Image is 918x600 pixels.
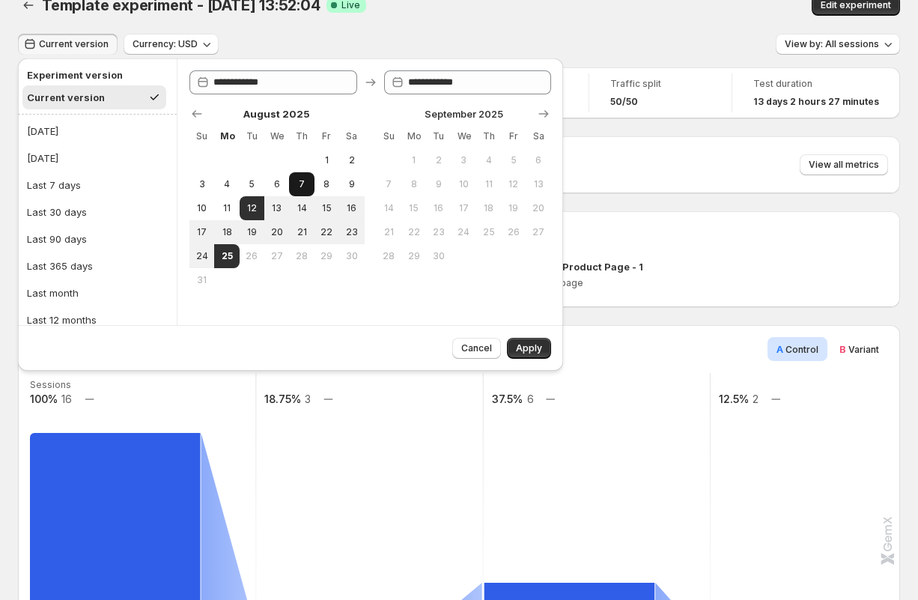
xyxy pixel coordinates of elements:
span: 13 days 2 hours 27 minutes [753,96,879,108]
div: Last 90 days [27,231,87,246]
span: 2 [432,154,445,166]
button: Last 7 days [22,173,172,197]
span: Currency: USD [133,38,198,50]
button: Saturday August 9 2025 [339,172,364,196]
span: 22 [407,226,420,238]
span: 3 [458,154,470,166]
span: 30 [432,250,445,262]
span: 17 [458,202,470,214]
button: Tuesday September 16 2025 [426,196,451,220]
button: Saturday August 16 2025 [339,196,364,220]
span: Su [383,130,395,142]
button: Sunday August 17 2025 [189,220,214,244]
th: Friday [501,124,526,148]
text: 16 [61,393,72,405]
div: [DATE] [27,151,58,166]
span: 5 [507,154,520,166]
button: Saturday September 20 2025 [526,196,551,220]
button: Wednesday August 27 2025 [264,244,289,268]
span: 7 [383,178,395,190]
button: Monday September 8 2025 [401,172,426,196]
text: 37.5% [492,393,523,405]
span: 15 [407,202,420,214]
div: Last 30 days [27,204,87,219]
span: 30 [345,250,358,262]
th: Saturday [339,124,364,148]
th: Saturday [526,124,551,148]
div: Last month [27,285,79,300]
button: Wednesday August 6 2025 [264,172,289,196]
span: Sa [345,130,358,142]
th: Monday [214,124,239,148]
span: B [839,343,846,355]
button: Tuesday August 5 2025 [240,172,264,196]
span: 26 [507,226,520,238]
button: End of range Today Monday August 25 2025 [214,244,239,268]
button: Sunday August 10 2025 [189,196,214,220]
button: Saturday August 2 2025 [339,148,364,172]
button: Saturday August 30 2025 [339,244,364,268]
span: 1 [407,154,420,166]
span: Th [482,130,495,142]
button: Thursday September 25 2025 [476,220,501,244]
p: Copy of Product Page - 1 [523,259,643,274]
button: Monday September 15 2025 [401,196,426,220]
span: 5 [246,178,258,190]
span: 14 [295,202,308,214]
button: Wednesday September 24 2025 [452,220,476,244]
div: Last 365 days [27,258,93,273]
span: 31 [195,274,208,286]
th: Sunday [189,124,214,148]
span: 23 [432,226,445,238]
span: 4 [220,178,233,190]
button: Apply [507,338,551,359]
span: 6 [270,178,283,190]
button: Friday September 19 2025 [501,196,526,220]
button: Tuesday September 2 2025 [426,148,451,172]
span: 10 [195,202,208,214]
button: Current version [22,85,166,109]
span: View all metrics [809,159,879,171]
button: Thursday September 4 2025 [476,148,501,172]
button: [DATE] [22,146,172,170]
span: 10 [458,178,470,190]
span: Su [195,130,208,142]
button: Sunday August 3 2025 [189,172,214,196]
button: Tuesday September 23 2025 [426,220,451,244]
span: 29 [320,250,333,262]
span: 16 [345,202,358,214]
span: Cancel [461,342,492,354]
div: Last 7 days [27,178,81,193]
span: A [776,343,783,355]
button: Sunday September 21 2025 [377,220,401,244]
span: 13 [532,178,545,190]
span: 16 [432,202,445,214]
button: Show previous month, July 2025 [186,103,207,124]
span: 13 [270,202,283,214]
div: [DATE] [27,124,58,139]
button: Thursday August 28 2025 [289,244,314,268]
span: View by: All sessions [785,38,879,50]
button: Monday September 29 2025 [401,244,426,268]
span: 18 [220,226,233,238]
span: We [270,130,283,142]
button: Saturday September 27 2025 [526,220,551,244]
span: 4 [482,154,495,166]
th: Thursday [289,124,314,148]
span: Traffic split [610,78,711,90]
span: 28 [383,250,395,262]
span: Mo [407,130,420,142]
span: Current version [39,38,109,50]
span: 21 [383,226,395,238]
button: Sunday September 7 2025 [377,172,401,196]
button: Wednesday August 13 2025 [264,196,289,220]
span: We [458,130,470,142]
span: 24 [195,250,208,262]
button: Friday August 29 2025 [314,244,339,268]
th: Thursday [476,124,501,148]
text: 2 [753,393,759,405]
th: Tuesday [240,124,264,148]
span: Th [295,130,308,142]
span: 22 [320,226,333,238]
button: Thursday September 11 2025 [476,172,501,196]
